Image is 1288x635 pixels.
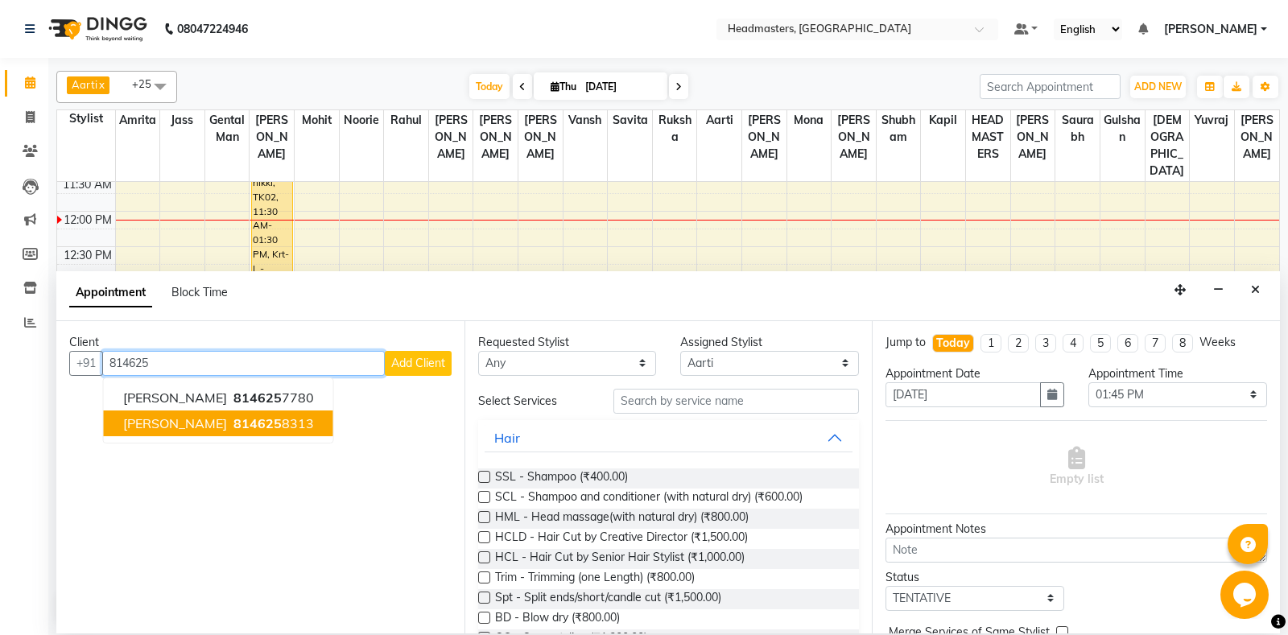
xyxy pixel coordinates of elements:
div: Select Services [466,393,601,410]
span: [PERSON_NAME] [1164,21,1257,38]
span: Add Client [391,356,445,370]
span: HEADMASTERS [966,110,1010,164]
span: Mohit [295,110,339,130]
span: Aarti [697,110,741,130]
span: [PERSON_NAME] [123,390,227,406]
li: 6 [1117,334,1138,353]
span: [PERSON_NAME] [473,110,518,164]
span: Thu [547,80,580,93]
span: Gental Man [205,110,250,147]
span: Noorie [340,110,384,130]
span: Amrita [116,110,160,130]
span: Rahul [384,110,428,130]
div: Assigned Stylist [680,334,859,351]
span: [DEMOGRAPHIC_DATA] [1146,110,1190,181]
input: Search by Name/Mobile/Email/Code [102,351,385,376]
span: Appointment [69,278,152,307]
li: 3 [1035,334,1056,353]
span: +25 [132,77,163,90]
span: Kapil [921,110,965,130]
span: Trim - Trimming (one Length) (₹800.00) [495,569,695,589]
div: Appointment Date [885,365,1064,382]
li: 7 [1145,334,1166,353]
img: logo [41,6,151,52]
li: 4 [1063,334,1084,353]
span: 814625 [233,415,282,431]
div: 12:30 PM [60,247,115,264]
span: Saurabh [1055,110,1100,147]
b: 08047224946 [177,6,248,52]
span: Spt - Split ends/short/candle cut (₹1,500.00) [495,589,721,609]
div: Stylist [57,110,115,127]
span: Vansh [563,110,608,130]
div: Weeks [1199,334,1236,351]
div: nikki, TK02, 11:30 AM-01:30 PM, Krt-L - Keratin [252,175,291,313]
input: yyyy-mm-dd [885,382,1041,407]
div: Appointment Time [1088,365,1267,382]
button: Close [1244,278,1267,303]
span: [PERSON_NAME] [832,110,876,164]
button: Hair [485,423,853,452]
span: 814625 [233,390,282,406]
span: [PERSON_NAME] [1235,110,1279,164]
span: SSL - Shampoo (₹400.00) [495,468,628,489]
li: 2 [1008,334,1029,353]
span: Shubham [877,110,921,147]
li: 5 [1090,334,1111,353]
span: Block Time [171,285,228,299]
div: Requested Stylist [478,334,657,351]
span: Yuvraj [1190,110,1234,130]
div: Hair [494,428,520,447]
ngb-highlight: 8313 [230,415,314,431]
div: Client [69,334,452,351]
span: HML - Head massage(with natural dry) (₹800.00) [495,509,749,529]
div: Today [936,335,970,352]
span: Jass [160,110,204,130]
span: HCL - Hair Cut by Senior Hair Stylist (₹1,000.00) [495,549,745,569]
input: Search by service name [613,389,860,414]
span: [PERSON_NAME] [429,110,473,164]
div: 12:00 PM [60,212,115,229]
span: [PERSON_NAME] [1011,110,1055,164]
div: Jump to [885,334,926,351]
button: Add Client [385,351,452,376]
span: Today [469,74,510,99]
span: SCL - Shampoo and conditioner (with natural dry) (₹600.00) [495,489,803,509]
span: Gulshan [1100,110,1145,147]
button: +91 [69,351,103,376]
span: Aarti [72,78,97,91]
span: [PERSON_NAME] [123,415,227,431]
span: Empty list [1050,447,1104,488]
li: 1 [980,334,1001,353]
span: [PERSON_NAME] [742,110,786,164]
div: Appointment Notes [885,521,1267,538]
span: ADD NEW [1134,80,1182,93]
div: Status [885,569,1064,586]
span: BD - Blow dry (₹800.00) [495,609,620,629]
span: Savita [608,110,652,130]
div: 11:30 AM [60,176,115,193]
ngb-highlight: 7780 [230,390,314,406]
span: Mona [787,110,832,130]
span: [PERSON_NAME] [250,110,294,164]
input: 2025-09-04 [580,75,661,99]
span: HCLD - Hair Cut by Creative Director (₹1,500.00) [495,529,748,549]
button: ADD NEW [1130,76,1186,98]
a: x [97,78,105,91]
li: 8 [1172,334,1193,353]
input: Search Appointment [980,74,1121,99]
iframe: chat widget [1220,571,1272,619]
span: Ruksha [653,110,697,147]
span: [PERSON_NAME] [518,110,563,164]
